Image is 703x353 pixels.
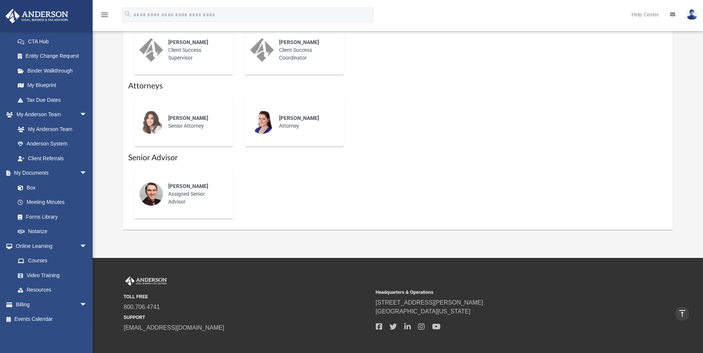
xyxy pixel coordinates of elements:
[124,304,160,310] a: 800.706.4741
[686,9,697,20] img: User Pic
[5,297,98,312] a: Billingarrow_drop_down
[10,180,91,195] a: Box
[128,152,667,163] h1: Senior Advisor
[128,81,667,91] h1: Attorneys
[10,122,91,137] a: My Anderson Team
[376,289,623,296] small: Headquarters & Operations
[10,253,94,268] a: Courses
[376,308,471,315] a: [GEOGRAPHIC_DATA][US_STATE]
[124,276,168,286] img: Anderson Advisors Platinum Portal
[139,110,163,134] img: thumbnail
[274,109,339,135] div: Attorney
[139,182,163,206] img: thumbnail
[674,306,690,322] a: vertical_align_top
[80,239,94,254] span: arrow_drop_down
[10,93,98,107] a: Tax Due Dates
[5,312,98,327] a: Events Calendar
[168,183,208,189] span: [PERSON_NAME]
[10,137,94,151] a: Anderson System
[100,10,109,19] i: menu
[124,10,132,18] i: search
[250,38,274,62] img: thumbnail
[10,151,94,166] a: Client Referrals
[10,224,94,239] a: Notarize
[10,78,94,93] a: My Blueprint
[168,39,208,45] span: [PERSON_NAME]
[124,325,224,331] a: [EMAIL_ADDRESS][DOMAIN_NAME]
[80,297,94,312] span: arrow_drop_down
[124,314,371,321] small: SUPPORT
[10,268,91,283] a: Video Training
[274,33,339,67] div: Client Success Coordinator
[10,209,91,224] a: Forms Library
[124,293,371,300] small: TOLL FREE
[163,177,228,211] div: Assigned Senior Advisor
[10,195,94,210] a: Meeting Minutes
[100,14,109,19] a: menu
[10,34,98,49] a: CTA Hub
[80,166,94,181] span: arrow_drop_down
[279,115,319,121] span: [PERSON_NAME]
[10,63,98,78] a: Binder Walkthrough
[5,107,94,122] a: My Anderson Teamarrow_drop_down
[678,309,687,318] i: vertical_align_top
[80,107,94,122] span: arrow_drop_down
[163,109,228,135] div: Senior Attorney
[250,110,274,134] img: thumbnail
[139,38,163,62] img: thumbnail
[376,299,483,306] a: [STREET_ADDRESS][PERSON_NAME]
[168,115,208,121] span: [PERSON_NAME]
[5,166,94,181] a: My Documentsarrow_drop_down
[279,39,319,45] span: [PERSON_NAME]
[163,33,228,67] div: Client Success Supervisor
[5,239,94,253] a: Online Learningarrow_drop_down
[10,283,94,297] a: Resources
[3,9,70,23] img: Anderson Advisors Platinum Portal
[10,49,98,64] a: Entity Change Request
